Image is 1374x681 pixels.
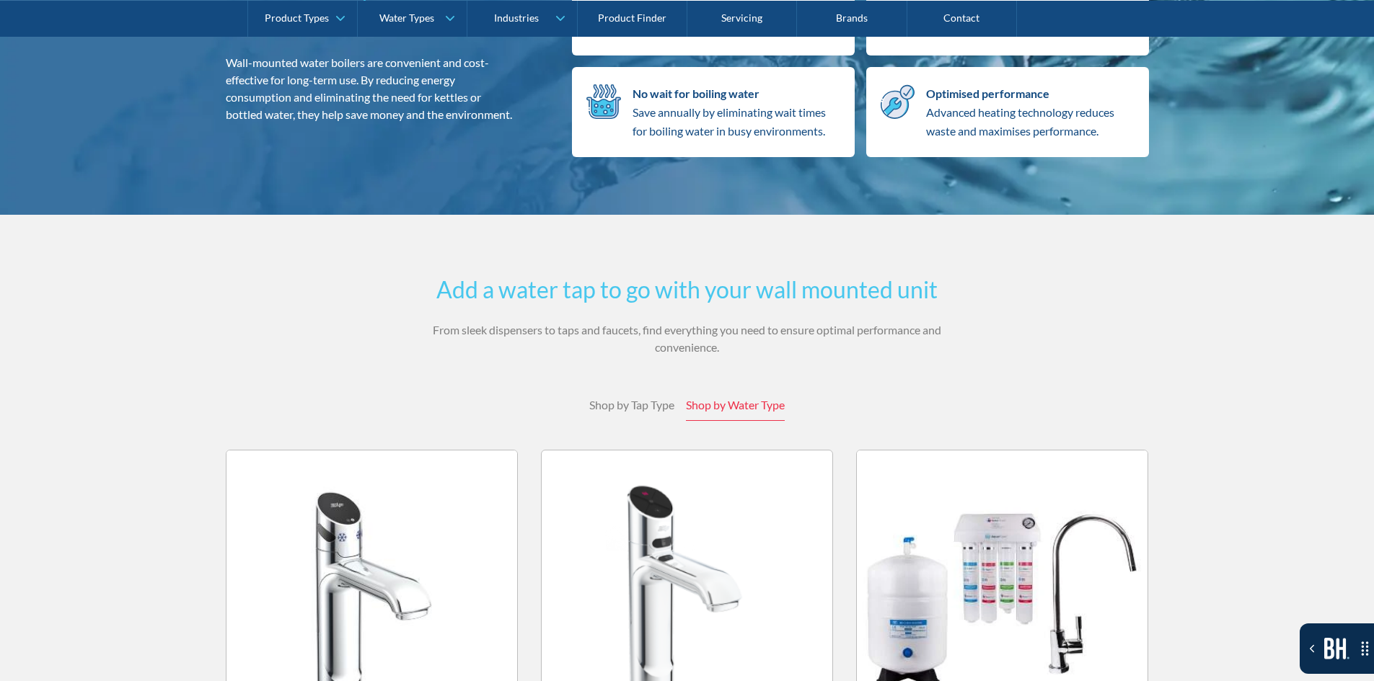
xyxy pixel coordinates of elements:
[406,272,969,307] h2: Add a water tap to go with your wall mounted unit
[926,86,1049,100] strong: Optimised performance
[265,12,329,24] div: Product Types
[633,86,759,100] strong: No wait for boiling water
[379,12,434,24] div: Water Types
[226,54,514,123] p: Wall-mounted water boilers are convenient and cost-effective for long-term use. By reducing energ...
[589,396,674,414] div: Shop by Tap Type
[406,321,969,356] p: From sleek dispensers to taps and faucets, find everything you need to ensure optimal performance...
[926,84,1135,140] h5: Advanced heating technology reduces waste and maximises performance.
[686,396,785,414] div: Shop by Water Type
[494,12,539,24] div: Industries
[633,84,840,140] h5: Save annually by eliminating wait times for boiling water in busy environments.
